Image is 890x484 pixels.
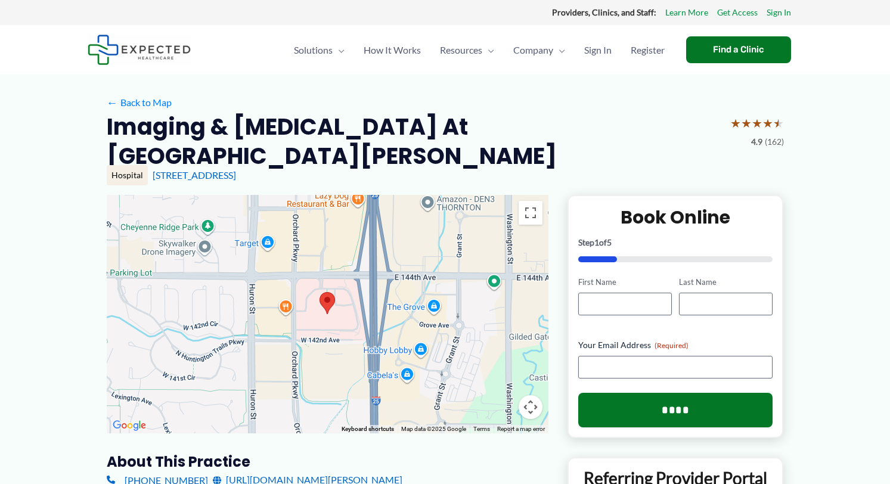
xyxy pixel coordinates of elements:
[110,418,149,433] img: Google
[584,29,612,71] span: Sign In
[751,134,762,150] span: 4.9
[110,418,149,433] a: Open this area in Google Maps (opens a new window)
[107,165,148,185] div: Hospital
[607,237,612,247] span: 5
[107,112,721,171] h2: Imaging & [MEDICAL_DATA] at [GEOGRAPHIC_DATA][PERSON_NAME]
[153,169,236,181] a: [STREET_ADDRESS]
[655,341,689,350] span: (Required)
[107,452,548,471] h3: About this practice
[578,238,773,247] p: Step of
[686,36,791,63] a: Find a Clinic
[594,237,599,247] span: 1
[621,29,674,71] a: Register
[430,29,504,71] a: ResourcesMenu Toggle
[762,112,773,134] span: ★
[679,277,773,288] label: Last Name
[552,7,656,17] strong: Providers, Clinics, and Staff:
[765,134,784,150] span: (162)
[553,29,565,71] span: Menu Toggle
[519,395,542,419] button: Map camera controls
[519,201,542,225] button: Toggle fullscreen view
[88,35,191,65] img: Expected Healthcare Logo - side, dark font, small
[741,112,752,134] span: ★
[497,426,545,432] a: Report a map error
[107,97,118,108] span: ←
[730,112,741,134] span: ★
[767,5,791,20] a: Sign In
[752,112,762,134] span: ★
[773,112,784,134] span: ★
[473,426,490,432] a: Terms (opens in new tab)
[717,5,758,20] a: Get Access
[631,29,665,71] span: Register
[401,426,466,432] span: Map data ©2025 Google
[578,277,672,288] label: First Name
[504,29,575,71] a: CompanyMenu Toggle
[513,29,553,71] span: Company
[578,339,773,351] label: Your Email Address
[284,29,674,71] nav: Primary Site Navigation
[665,5,708,20] a: Learn More
[440,29,482,71] span: Resources
[575,29,621,71] a: Sign In
[284,29,354,71] a: SolutionsMenu Toggle
[354,29,430,71] a: How It Works
[294,29,333,71] span: Solutions
[578,206,773,229] h2: Book Online
[342,425,394,433] button: Keyboard shortcuts
[333,29,345,71] span: Menu Toggle
[107,94,172,111] a: ←Back to Map
[482,29,494,71] span: Menu Toggle
[364,29,421,71] span: How It Works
